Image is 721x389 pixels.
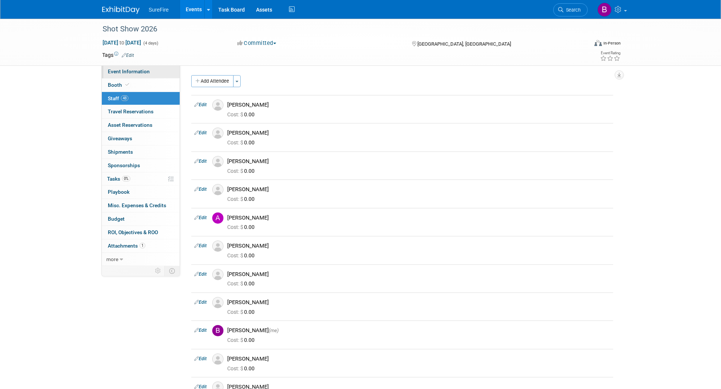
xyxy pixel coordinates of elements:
a: Staff48 [102,92,180,105]
span: Asset Reservations [108,122,152,128]
a: Edit [194,356,207,361]
div: Event Format [544,39,621,50]
a: ROI, Objectives & ROO [102,226,180,239]
span: 1 [140,243,145,248]
span: Misc. Expenses & Credits [108,202,166,208]
div: [PERSON_NAME] [227,242,610,249]
span: (me) [269,328,279,333]
span: 0.00 [227,281,258,287]
img: B.jpg [212,325,223,336]
a: Attachments1 [102,239,180,252]
span: 0.00 [227,111,258,117]
a: Edit [194,328,207,333]
button: Committed [235,39,279,47]
span: Tasks [107,176,130,182]
span: Cost: $ [227,365,244,371]
a: Edit [194,243,207,248]
span: ROI, Objectives & ROO [108,229,158,235]
a: Search [553,3,588,16]
span: 48 [121,95,128,101]
img: A.jpg [212,212,223,224]
span: Cost: $ [227,111,244,117]
a: Edit [194,272,207,277]
img: Bree Yoshikawa [597,3,612,17]
a: Booth [102,79,180,92]
span: 0.00 [227,140,258,146]
span: Cost: $ [227,140,244,146]
span: Travel Reservations [108,108,153,114]
img: Associate-Profile-5.png [212,241,223,252]
img: Format-Inperson.png [594,40,602,46]
div: [PERSON_NAME] [227,158,610,165]
a: Giveaways [102,132,180,145]
span: Shipments [108,149,133,155]
a: Edit [122,53,134,58]
span: Event Information [108,68,150,74]
img: Associate-Profile-5.png [212,297,223,308]
img: Associate-Profile-5.png [212,353,223,365]
span: [DATE] [DATE] [102,39,142,46]
a: Edit [194,102,207,107]
a: Edit [194,159,207,164]
span: Cost: $ [227,196,244,202]
a: Misc. Expenses & Credits [102,199,180,212]
div: [PERSON_NAME] [227,271,610,278]
a: Edit [194,187,207,192]
a: Edit [194,215,207,220]
span: SureFire [149,7,169,13]
span: Sponsorships [108,162,140,168]
td: Tags [102,51,134,59]
a: Sponsorships [102,159,180,172]
span: 0% [122,176,130,181]
span: Cost: $ [227,337,244,343]
img: Associate-Profile-5.png [212,184,223,195]
a: Playbook [102,186,180,199]
a: Tasks0% [102,172,180,186]
span: 0.00 [227,168,258,174]
span: Budget [108,216,125,222]
img: ExhibitDay [102,6,140,14]
div: [PERSON_NAME] [227,214,610,221]
div: Event Rating [600,51,620,55]
button: Add Attendee [191,75,234,87]
div: Shot Show 2026 [100,22,577,36]
a: more [102,253,180,266]
a: Asset Reservations [102,119,180,132]
span: Cost: $ [227,168,244,174]
span: Giveaways [108,135,132,141]
span: Cost: $ [227,281,244,287]
div: In-Person [603,40,621,46]
span: 0.00 [227,337,258,343]
span: 0.00 [227,309,258,315]
td: Toggle Event Tabs [165,266,180,276]
a: Travel Reservations [102,105,180,118]
img: Associate-Profile-5.png [212,99,223,111]
a: Shipments [102,146,180,159]
span: 0.00 [227,196,258,202]
a: Budget [102,212,180,226]
a: Event Information [102,65,180,78]
div: [PERSON_NAME] [227,327,610,334]
a: Edit [194,130,207,135]
span: Cost: $ [227,252,244,258]
img: Associate-Profile-5.png [212,128,223,139]
span: Playbook [108,189,130,195]
span: Cost: $ [227,224,244,230]
img: Associate-Profile-5.png [212,269,223,280]
img: Associate-Profile-5.png [212,156,223,167]
span: Search [563,7,581,13]
div: [PERSON_NAME] [227,186,610,193]
a: Edit [194,300,207,305]
div: [PERSON_NAME] [227,355,610,362]
span: (4 days) [143,41,158,46]
span: Attachments [108,243,145,249]
i: Booth reservation complete [125,83,129,87]
span: Booth [108,82,131,88]
span: 0.00 [227,365,258,371]
span: Staff [108,95,128,101]
div: [PERSON_NAME] [227,299,610,306]
span: [GEOGRAPHIC_DATA], [GEOGRAPHIC_DATA] [417,41,511,47]
div: [PERSON_NAME] [227,101,610,108]
span: Cost: $ [227,309,244,315]
td: Personalize Event Tab Strip [152,266,165,276]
